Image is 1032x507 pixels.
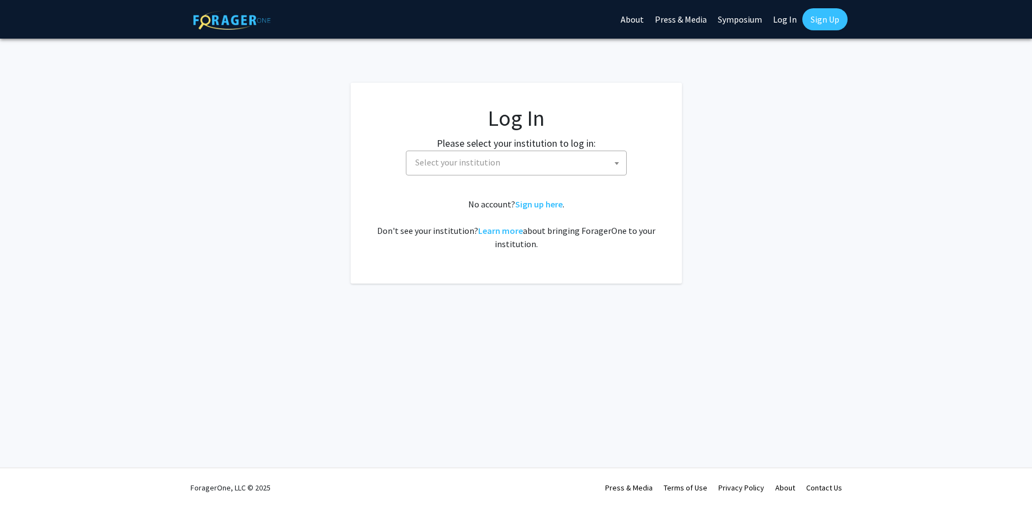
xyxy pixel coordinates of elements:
[664,483,707,493] a: Terms of Use
[515,199,563,210] a: Sign up here
[373,198,660,250] div: No account? . Don't see your institution? about bringing ForagerOne to your institution.
[478,225,523,236] a: Learn more about bringing ForagerOne to your institution
[806,483,842,493] a: Contact Us
[373,105,660,131] h1: Log In
[605,483,653,493] a: Press & Media
[411,151,626,174] span: Select your institution
[190,468,271,507] div: ForagerOne, LLC © 2025
[775,483,795,493] a: About
[406,151,627,175] span: Select your institution
[193,10,271,30] img: ForagerOne Logo
[437,136,596,151] label: Please select your institution to log in:
[802,8,848,30] a: Sign Up
[718,483,764,493] a: Privacy Policy
[415,157,500,168] span: Select your institution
